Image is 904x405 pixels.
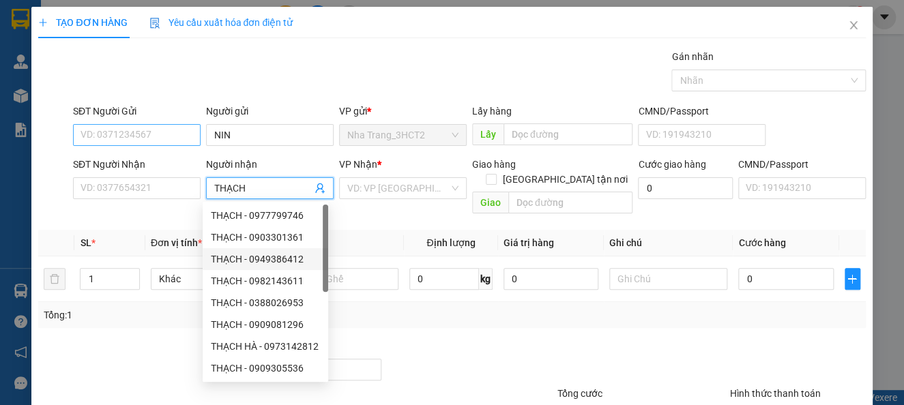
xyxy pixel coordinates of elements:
[211,252,320,267] div: THẠCH - 0949386412
[834,7,873,45] button: Close
[211,295,320,310] div: THẠCH - 0388026953
[211,339,320,354] div: THẠCH HÀ - 0973142812
[203,270,328,292] div: THẠCH - 0982143611
[848,20,859,31] span: close
[206,104,334,119] div: Người gửi
[730,388,821,399] label: Hình thức thanh toán
[203,292,328,314] div: THẠCH - 0388026953
[203,205,328,226] div: THẠCH - 0977799746
[504,268,598,290] input: 0
[280,268,398,290] input: VD: Bàn, Ghế
[472,192,508,213] span: Giao
[38,18,48,27] span: plus
[159,269,261,289] span: Khác
[211,230,320,245] div: THẠCH - 0903301361
[497,172,632,187] span: [GEOGRAPHIC_DATA] tận nơi
[845,268,860,290] button: plus
[738,237,785,248] span: Cước hàng
[73,104,201,119] div: SĐT Người Gửi
[671,51,713,62] label: Gán nhãn
[472,123,504,145] span: Lấy
[638,177,732,199] input: Cước giao hàng
[80,237,91,248] span: SL
[504,123,633,145] input: Dọc đường
[211,317,320,332] div: THẠCH - 0909081296
[479,268,493,290] span: kg
[472,159,516,170] span: Giao hàng
[203,335,328,357] div: THẠCH HÀ - 0973142812
[339,104,467,119] div: VP gửi
[211,273,320,288] div: THẠCH - 0982143611
[638,159,705,170] label: Cước giao hàng
[315,183,325,194] span: user-add
[738,157,866,172] div: CMND/Passport
[73,157,201,172] div: SĐT Người Nhận
[426,237,475,248] span: Định lượng
[203,357,328,379] div: THẠCH - 0909305536
[149,17,293,28] span: Yêu cầu xuất hóa đơn điện tử
[206,157,334,172] div: Người nhận
[472,106,512,117] span: Lấy hàng
[604,230,733,256] th: Ghi chú
[203,314,328,335] div: THẠCH - 0909081296
[508,192,633,213] input: Dọc đường
[211,361,320,376] div: THẠCH - 0909305536
[638,104,766,119] div: CMND/Passport
[151,237,202,248] span: Đơn vị tính
[211,208,320,223] div: THẠCH - 0977799746
[44,268,65,290] button: delete
[339,159,377,170] span: VP Nhận
[504,237,554,248] span: Giá trị hàng
[44,307,350,322] div: Tổng: 1
[845,273,860,284] span: plus
[609,268,728,290] input: Ghi Chú
[38,17,127,28] span: TẠO ĐƠN HÀNG
[557,388,602,399] span: Tổng cước
[347,125,458,145] span: Nha Trang_3HCT2
[203,248,328,270] div: THẠCH - 0949386412
[149,18,160,29] img: icon
[203,226,328,248] div: THẠCH - 0903301361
